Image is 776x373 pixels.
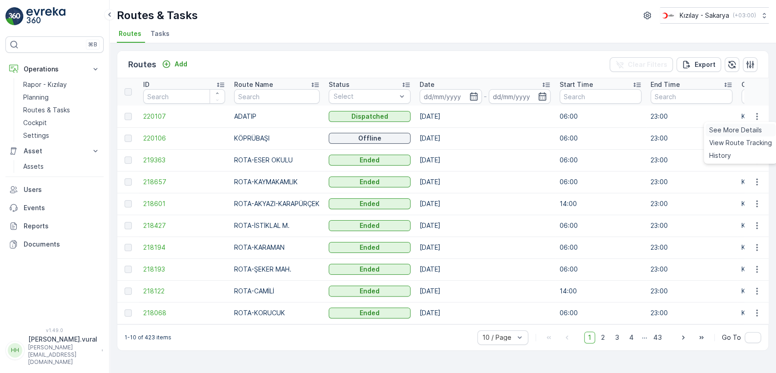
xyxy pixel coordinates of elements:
button: Operations [5,60,104,78]
td: [DATE] [415,106,555,127]
p: Route Name [234,80,273,89]
img: logo [5,7,24,25]
p: 1-10 of 423 items [125,334,171,341]
a: Routes & Tasks [20,104,104,116]
span: 218194 [143,243,225,252]
td: [DATE] [415,127,555,149]
td: [DATE] [415,215,555,237]
input: dd/mm/yyyy [420,89,482,104]
a: 218601 [143,199,225,208]
button: Ended [329,286,411,297]
span: 218122 [143,287,225,296]
td: 06:00 [555,127,646,149]
td: 23:00 [646,193,737,215]
button: Ended [329,155,411,166]
td: 06:00 [555,171,646,193]
a: Assets [20,160,104,173]
td: 23:00 [646,106,737,127]
button: Ended [329,307,411,318]
td: 23:00 [646,302,737,324]
td: KÖPRÜBAŞI [230,127,324,149]
td: 23:00 [646,149,737,171]
span: 219363 [143,156,225,165]
p: Reports [24,222,100,231]
a: 218657 [143,177,225,186]
p: [PERSON_NAME][EMAIL_ADDRESS][DOMAIN_NAME] [28,344,97,366]
a: 220107 [143,112,225,121]
a: Rapor - Kızılay [20,78,104,91]
button: Export [676,57,721,72]
p: Assets [23,162,44,171]
td: 06:00 [555,237,646,258]
p: Export [695,60,716,69]
td: 06:00 [555,258,646,280]
a: Cockpit [20,116,104,129]
input: Search [560,89,641,104]
p: Status [329,80,350,89]
td: ROTA-AKYAZI-KARAPÜRÇEK [230,193,324,215]
span: 1 [584,332,595,343]
span: 4 [625,332,638,343]
button: Add [158,59,191,70]
div: Toggle Row Selected [125,156,132,164]
span: 220106 [143,134,225,143]
p: Ended [360,199,380,208]
span: v 1.49.0 [5,328,104,333]
button: HH[PERSON_NAME].vural[PERSON_NAME][EMAIL_ADDRESS][DOMAIN_NAME] [5,335,104,366]
p: Select [334,92,396,101]
td: [DATE] [415,193,555,215]
div: Toggle Row Selected [125,178,132,186]
td: 14:00 [555,280,646,302]
span: View Route Tracking [709,138,772,147]
button: Clear Filters [610,57,673,72]
p: Operation [741,80,773,89]
td: ROTA-İSTİKLAL M. [230,215,324,237]
div: Toggle Row Selected [125,135,132,142]
td: ROTA-CAMİLİ [230,280,324,302]
p: Cockpit [23,118,47,127]
img: k%C4%B1z%C4%B1lay_DTAvauz.png [660,10,676,20]
td: 23:00 [646,171,737,193]
p: Ended [360,156,380,165]
p: Documents [24,240,100,249]
p: Dispatched [351,112,388,121]
td: ADATIP [230,106,324,127]
p: ID [143,80,150,89]
td: [DATE] [415,258,555,280]
p: - [484,91,487,102]
td: [DATE] [415,237,555,258]
span: 2 [597,332,609,343]
span: History [709,151,731,160]
a: Users [5,181,104,199]
p: Ended [360,287,380,296]
p: Users [24,185,100,194]
p: Ended [360,265,380,274]
button: Kızılay - Sakarya(+03:00) [660,7,769,24]
button: Ended [329,242,411,253]
span: Routes [119,29,141,38]
p: [PERSON_NAME].vural [28,335,97,344]
td: [DATE] [415,280,555,302]
p: Kızılay - Sakarya [680,11,729,20]
div: Toggle Row Selected [125,309,132,317]
input: Search [143,89,225,104]
td: 14:00 [555,193,646,215]
a: Events [5,199,104,217]
button: Ended [329,198,411,209]
td: [DATE] [415,171,555,193]
span: 218193 [143,265,225,274]
td: [DATE] [415,302,555,324]
div: Toggle Row Selected [125,287,132,295]
p: Operations [24,65,85,74]
span: 218427 [143,221,225,230]
div: Toggle Row Selected [125,222,132,229]
p: End Time [651,80,680,89]
a: See More Details [706,124,776,136]
p: Start Time [560,80,593,89]
p: Ended [360,308,380,318]
td: 06:00 [555,215,646,237]
a: View Route Tracking [706,136,776,149]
